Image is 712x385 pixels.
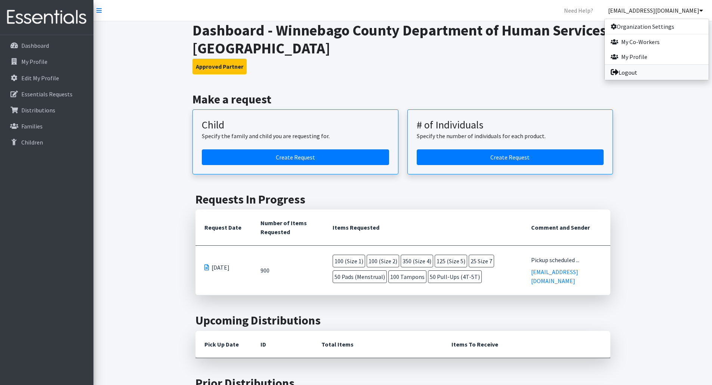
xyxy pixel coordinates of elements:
a: Edit My Profile [3,71,90,86]
span: 100 (Size 1) [333,255,365,267]
p: Dashboard [21,42,49,49]
th: Total Items [312,331,443,358]
a: Dashboard [3,38,90,53]
a: Essentials Requests [3,87,90,102]
span: 50 Pads (Menstrual) [333,270,387,283]
p: Essentials Requests [21,90,73,98]
th: Items To Receive [443,331,610,358]
span: 125 (Size 5) [435,255,467,267]
a: My Profile [3,54,90,69]
h3: Child [202,119,389,131]
a: Children [3,135,90,150]
h2: Make a request [192,92,613,106]
button: Approved Partner [192,59,247,74]
a: Distributions [3,103,90,118]
a: Need Help? [558,3,599,18]
a: Organization Settings [605,19,709,34]
th: Pick Up Date [195,331,252,358]
a: [EMAIL_ADDRESS][DOMAIN_NAME] [602,3,709,18]
h3: # of Individuals [417,119,604,131]
span: [DATE] [212,263,229,272]
h1: Dashboard - Winnebago County Department of Human Services-[GEOGRAPHIC_DATA] [192,21,613,57]
p: Edit My Profile [21,74,59,82]
span: 100 (Size 2) [367,255,399,267]
h2: Requests In Progress [195,192,610,207]
p: My Profile [21,58,47,65]
th: Number of Items Requested [252,209,324,246]
a: Create a request for a child or family [202,149,389,165]
p: Families [21,122,43,130]
td: 900 [252,246,324,295]
a: Create a request by number of individuals [417,149,604,165]
span: 100 Tampons [388,270,426,283]
th: Items Requested [324,209,522,246]
div: Pickup scheduled ... [531,255,601,264]
p: Specify the number of individuals for each product. [417,131,604,140]
h2: Upcoming Distributions [195,313,610,327]
span: 350 (Size 4) [401,255,433,267]
span: 50 Pull-Ups (4T-5T) [428,270,482,283]
a: [EMAIL_ADDRESS][DOMAIN_NAME] [531,268,578,285]
p: Distributions [21,106,55,114]
a: Families [3,119,90,134]
a: My Profile [605,49,709,64]
span: 25 Size 7 [469,255,494,267]
img: HumanEssentials [3,5,90,30]
p: Specify the family and child you are requesting for. [202,131,389,140]
p: Children [21,139,43,146]
a: My Co-Workers [605,34,709,49]
th: ID [252,331,312,358]
th: Comment and Sender [522,209,610,246]
th: Request Date [195,209,252,246]
a: Logout [605,65,709,80]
